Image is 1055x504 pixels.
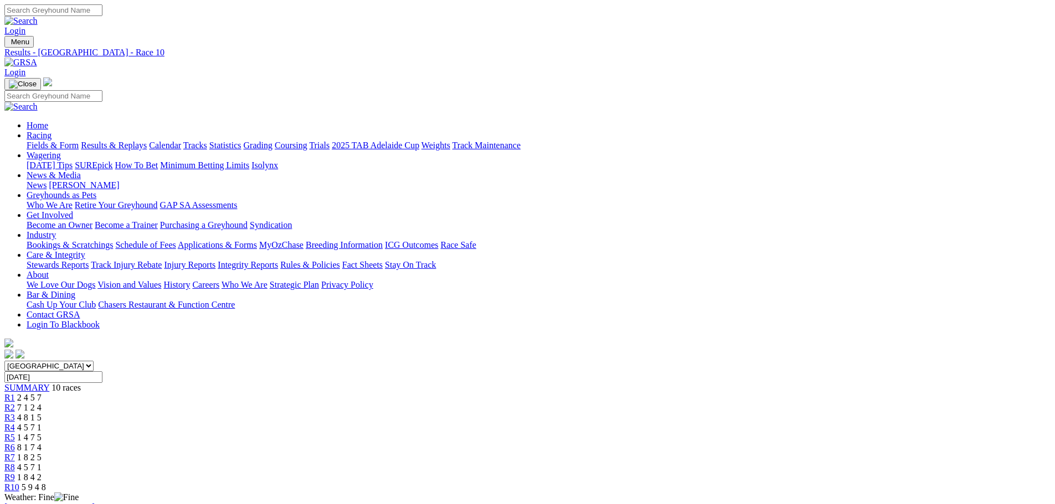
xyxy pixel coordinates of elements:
img: GRSA [4,58,37,67]
img: Close [9,80,37,89]
a: Results & Replays [81,141,147,150]
a: Trials [309,141,330,150]
div: About [27,280,1051,290]
a: Cash Up Your Club [27,300,96,309]
a: Fields & Form [27,141,79,150]
span: 5 9 4 8 [22,482,46,492]
a: Injury Reports [164,260,215,269]
a: Fact Sheets [342,260,383,269]
button: Toggle navigation [4,36,34,48]
a: Calendar [149,141,181,150]
div: Get Involved [27,220,1051,230]
a: Track Maintenance [452,141,521,150]
a: Become an Owner [27,220,92,230]
a: Race Safe [440,240,476,250]
a: Login [4,26,25,35]
a: Bar & Dining [27,290,75,299]
button: Toggle navigation [4,78,41,90]
a: Strategic Plan [270,280,319,289]
a: R3 [4,413,15,422]
a: News [27,180,47,190]
a: SUREpick [75,160,112,170]
a: [DATE] Tips [27,160,73,170]
a: Tracks [183,141,207,150]
a: SUMMARY [4,383,49,392]
a: Retire Your Greyhound [75,200,158,210]
a: [PERSON_NAME] [49,180,119,190]
a: About [27,270,49,279]
span: R8 [4,463,15,472]
a: Careers [192,280,219,289]
a: Breeding Information [306,240,383,250]
a: Become a Trainer [95,220,158,230]
span: 4 5 7 1 [17,423,42,432]
a: R5 [4,433,15,442]
a: Chasers Restaurant & Function Centre [98,300,235,309]
a: Statistics [209,141,241,150]
a: MyOzChase [259,240,303,250]
div: Care & Integrity [27,260,1051,270]
a: R10 [4,482,19,492]
a: R2 [4,403,15,412]
a: Login [4,67,25,77]
a: Vision and Values [97,280,161,289]
span: 7 1 2 4 [17,403,42,412]
a: Care & Integrity [27,250,85,259]
a: R7 [4,453,15,462]
input: Search [4,90,102,102]
a: Purchasing a Greyhound [160,220,248,230]
img: Search [4,102,38,112]
div: Industry [27,240,1051,250]
a: R9 [4,472,15,482]
a: Contact GRSA [27,310,80,319]
div: Wagering [27,160,1051,170]
span: 2 4 5 7 [17,393,42,402]
input: Search [4,4,102,16]
a: ICG Outcomes [385,240,438,250]
span: Weather: Fine [4,492,79,502]
a: Schedule of Fees [115,240,176,250]
a: Integrity Reports [218,260,278,269]
a: Industry [27,230,56,240]
div: Results - [GEOGRAPHIC_DATA] - Race 10 [4,48,1051,58]
a: Wagering [27,150,61,160]
div: Bar & Dining [27,300,1051,310]
a: Racing [27,131,52,140]
a: We Love Our Dogs [27,280,95,289]
img: facebook.svg [4,350,13,358]
a: Stewards Reports [27,260,89,269]
a: 2025 TAB Adelaide Cup [332,141,419,150]
a: Stay On Track [385,260,436,269]
a: Applications & Forms [178,240,257,250]
a: Greyhounds as Pets [27,190,96,200]
a: Login To Blackbook [27,320,100,329]
span: R4 [4,423,15,432]
a: Isolynx [251,160,278,170]
div: Greyhounds as Pets [27,200,1051,210]
a: Get Involved [27,210,73,220]
img: Search [4,16,38,26]
a: Who We Are [27,200,73,210]
img: Fine [54,492,79,502]
a: Syndication [250,220,292,230]
img: logo-grsa-white.png [4,339,13,347]
div: News & Media [27,180,1051,190]
img: twitter.svg [16,350,24,358]
a: R6 [4,443,15,452]
span: 8 1 7 4 [17,443,42,452]
a: History [163,280,190,289]
a: News & Media [27,170,81,180]
a: Track Injury Rebate [91,260,162,269]
a: Bookings & Scratchings [27,240,113,250]
span: 1 8 2 5 [17,453,42,462]
a: R1 [4,393,15,402]
img: logo-grsa-white.png [43,77,52,86]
